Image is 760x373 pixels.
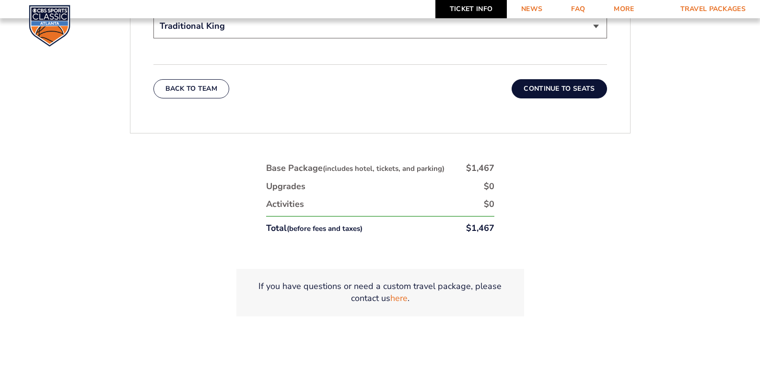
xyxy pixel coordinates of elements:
[466,162,494,174] div: $1,467
[466,222,494,234] div: $1,467
[484,198,494,210] div: $0
[323,164,444,173] small: (includes hotel, tickets, and parking)
[29,5,70,47] img: CBS Sports Classic
[153,79,230,98] button: Back To Team
[287,224,362,233] small: (before fees and taxes)
[266,162,444,174] div: Base Package
[390,292,408,304] a: here
[484,180,494,193] div: $0
[266,222,362,234] div: Total
[248,280,513,304] p: If you have questions or need a custom travel package, please contact us .
[266,180,305,193] div: Upgrades
[266,198,304,210] div: Activities
[512,79,607,98] button: Continue To Seats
